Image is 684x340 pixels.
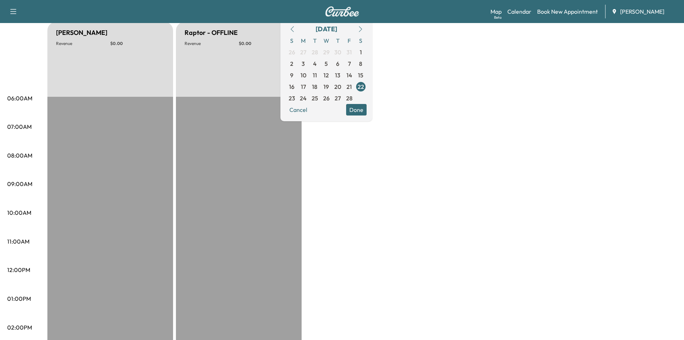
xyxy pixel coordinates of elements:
a: Calendar [507,7,531,16]
span: 28 [312,48,318,56]
span: F [344,35,355,46]
span: 10 [301,71,306,80]
span: 20 [334,82,341,91]
span: 16 [289,82,294,91]
span: 7 [348,59,351,68]
p: 06:00AM [7,94,32,103]
span: W [321,35,332,46]
span: T [309,35,321,46]
span: 13 [335,71,340,80]
span: 25 [312,94,318,103]
a: Book New Appointment [537,7,598,16]
span: T [332,35,344,46]
span: 15 [358,71,363,80]
p: $ 0.00 [110,41,164,46]
span: 30 [334,48,341,56]
span: 23 [289,94,295,103]
span: 19 [324,82,329,91]
p: 10:00AM [7,208,31,217]
span: 6 [336,59,339,68]
p: $ 0.00 [239,41,293,46]
span: 24 [300,94,307,103]
span: S [286,35,298,46]
div: [DATE] [316,24,337,34]
span: 17 [301,82,306,91]
span: 31 [346,48,352,56]
span: 27 [335,94,341,103]
p: Revenue [56,41,110,46]
img: Curbee Logo [325,6,359,17]
p: 11:00AM [7,237,29,246]
span: 14 [346,71,352,80]
button: Cancel [286,104,311,115]
a: MapBeta [490,7,502,16]
span: 2 [290,59,293,68]
span: 28 [346,94,353,103]
span: M [298,35,309,46]
p: 08:00AM [7,151,32,160]
span: 26 [323,94,330,103]
p: Revenue [185,41,239,46]
span: 4 [313,59,317,68]
span: 22 [358,82,364,91]
p: 07:00AM [7,122,32,131]
p: 12:00PM [7,266,30,274]
span: 5 [325,59,328,68]
button: Done [346,104,367,115]
h5: [PERSON_NAME] [56,28,107,38]
span: 3 [302,59,305,68]
span: [PERSON_NAME] [620,7,664,16]
span: 12 [324,71,329,80]
div: Beta [494,15,502,20]
span: 9 [290,71,293,80]
span: S [355,35,367,46]
p: 02:00PM [7,323,32,332]
p: 09:00AM [7,180,32,188]
span: 21 [346,82,352,91]
p: 01:00PM [7,294,31,303]
span: 18 [312,82,317,91]
span: 26 [289,48,295,56]
span: 11 [313,71,317,80]
span: 29 [323,48,330,56]
span: 27 [300,48,306,56]
span: 8 [359,59,362,68]
span: 1 [360,48,362,56]
h5: Raptor - OFFLINE [185,28,238,38]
